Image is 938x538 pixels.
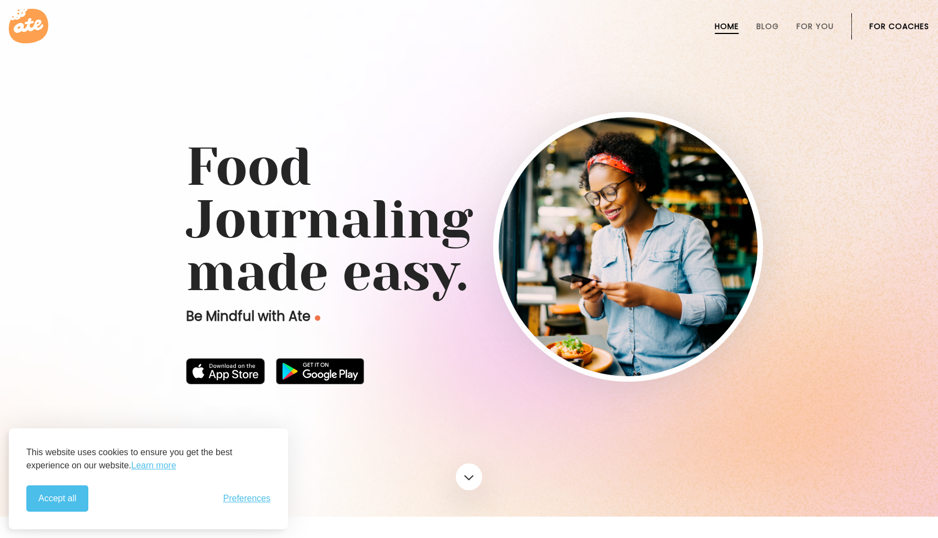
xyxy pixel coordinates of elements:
[715,22,739,31] a: Home
[26,485,88,512] button: Accept all cookies
[276,358,364,384] img: badge-download-google.png
[223,494,270,503] button: Toggle preferences
[756,22,779,31] a: Blog
[186,358,265,384] img: badge-download-apple.svg
[499,117,758,376] img: home-hero-img-rounded.png
[223,494,270,503] span: Preferences
[186,141,752,299] h1: Food Journaling made easy.
[186,308,493,325] p: Be Mindful with Ate
[796,22,834,31] a: For You
[131,459,176,472] a: Learn more
[26,446,270,472] p: This website uses cookies to ensure you get the best experience on our website.
[869,22,929,31] a: For Coaches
